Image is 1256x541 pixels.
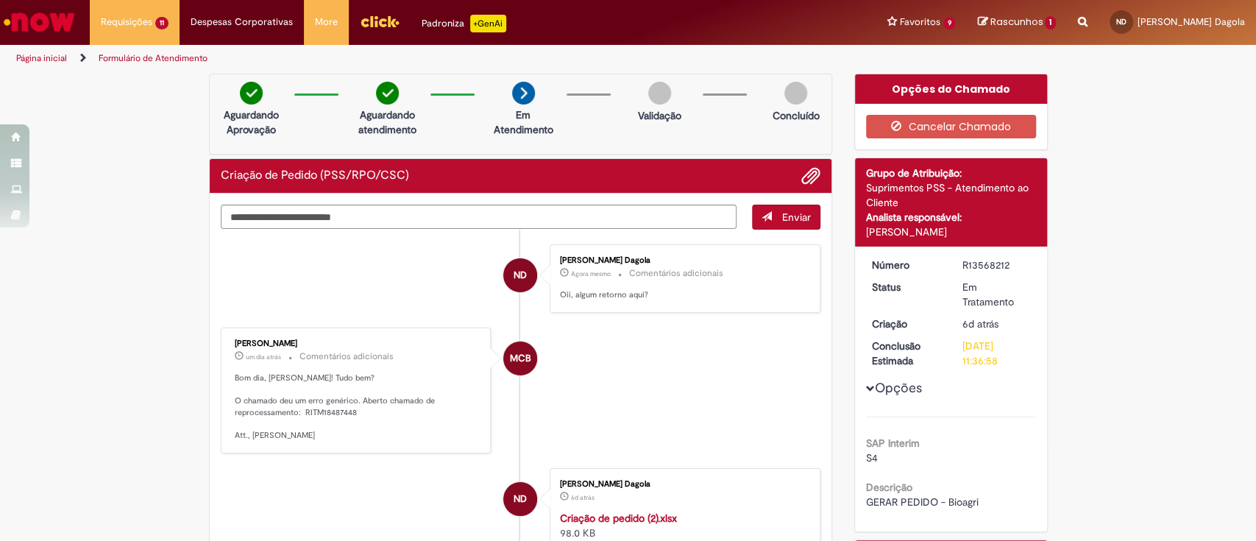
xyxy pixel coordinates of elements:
[1116,17,1127,26] span: ND
[512,82,535,105] img: arrow-next.png
[962,280,1031,309] div: Em Tratamento
[235,372,480,442] p: Bom dia, [PERSON_NAME]! Tudo bem? O chamado deu um erro genérico. Aberto chamado de reprocessamen...
[352,107,423,137] p: Aguardando atendimento
[962,339,1031,368] div: [DATE] 11:36:58
[503,258,537,292] div: Nathalia Squarca Dagola
[855,74,1047,104] div: Opções do Chamado
[962,317,1031,331] div: 25/09/2025 17:23:31
[488,107,559,137] p: Em Atendimento
[629,267,723,280] small: Comentários adicionais
[216,107,287,137] p: Aguardando Aprovação
[510,341,531,376] span: MCB
[861,317,951,331] dt: Criação
[962,258,1031,272] div: R13568212
[235,339,480,348] div: [PERSON_NAME]
[1,7,77,37] img: ServiceNow
[866,495,979,509] span: GERAR PEDIDO - Bioagri
[571,493,595,502] time: 25/09/2025 17:23:01
[560,511,805,540] div: 98.0 KB
[560,256,805,265] div: [PERSON_NAME] Dagola
[772,108,819,123] p: Concluído
[99,52,207,64] a: Formulário de Atendimento
[11,45,826,72] ul: Trilhas de página
[221,169,409,183] h2: Criação de Pedido (PSS/RPO/CSC) Histórico de tíquete
[866,180,1036,210] div: Suprimentos PSS - Atendimento ao Cliente
[503,482,537,516] div: Nathalia Squarca Dagola
[376,82,399,105] img: check-circle-green.png
[866,481,912,494] b: Descrição
[571,269,611,278] time: 01/10/2025 10:53:00
[866,115,1036,138] button: Cancelar Chamado
[299,350,394,363] small: Comentários adicionais
[514,258,527,293] span: ND
[784,82,807,105] img: img-circle-grey.png
[782,211,811,224] span: Enviar
[1045,16,1056,29] span: 1
[571,269,611,278] span: Agora mesmo
[240,82,263,105] img: check-circle-green.png
[861,280,951,294] dt: Status
[752,205,820,230] button: Enviar
[16,52,67,64] a: Página inicial
[1138,15,1245,28] span: [PERSON_NAME] Dagola
[866,436,920,450] b: SAP Interim
[990,15,1043,29] span: Rascunhos
[861,258,951,272] dt: Número
[560,480,805,489] div: [PERSON_NAME] Dagola
[861,339,951,368] dt: Conclusão Estimada
[866,166,1036,180] div: Grupo de Atribuição:
[801,166,820,185] button: Adicionar anexos
[977,15,1056,29] a: Rascunhos
[866,451,878,464] span: S4
[101,15,152,29] span: Requisições
[638,108,681,123] p: Validação
[514,481,527,517] span: ND
[900,15,940,29] span: Favoritos
[246,353,281,361] span: um dia atrás
[560,512,677,525] a: Criação de pedido (2).xlsx
[648,82,671,105] img: img-circle-grey.png
[221,205,737,230] textarea: Digite sua mensagem aqui...
[560,289,805,301] p: Oii, algum retorno aqui?
[943,17,956,29] span: 9
[360,10,400,32] img: click_logo_yellow_360x200.png
[315,15,338,29] span: More
[155,17,168,29] span: 11
[962,317,998,330] span: 6d atrás
[191,15,293,29] span: Despesas Corporativas
[470,15,506,32] p: +GenAi
[962,317,998,330] time: 25/09/2025 17:23:31
[571,493,595,502] span: 6d atrás
[246,353,281,361] time: 30/09/2025 10:39:38
[866,210,1036,224] div: Analista responsável:
[503,342,537,375] div: Mariane Cega Bianchessi
[422,15,506,32] div: Padroniza
[866,224,1036,239] div: [PERSON_NAME]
